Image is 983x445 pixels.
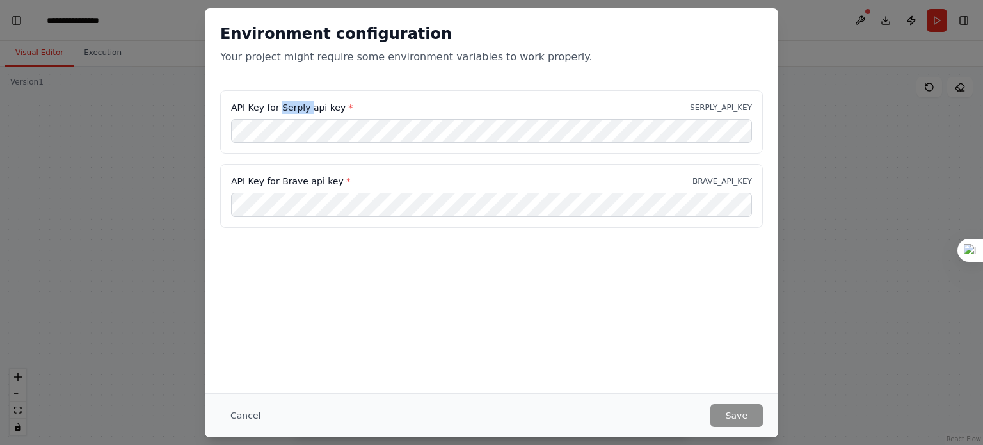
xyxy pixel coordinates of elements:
[710,404,763,427] button: Save
[690,102,752,113] p: SERPLY_API_KEY
[220,24,763,44] h2: Environment configuration
[220,49,763,65] p: Your project might require some environment variables to work properly.
[231,175,351,188] label: API Key for Brave api key
[220,404,271,427] button: Cancel
[231,101,353,114] label: API Key for Serply api key
[692,176,752,186] p: BRAVE_API_KEY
